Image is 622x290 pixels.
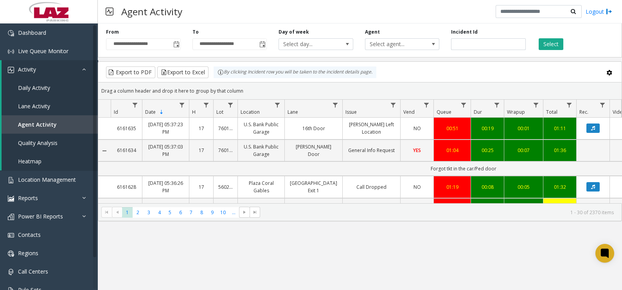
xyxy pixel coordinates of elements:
[186,207,196,218] span: Page 7
[18,249,38,257] span: Regions
[18,29,46,36] span: Dashboard
[18,66,36,73] span: Activity
[18,268,48,275] span: Call Centers
[2,97,98,115] a: Lane Activity
[437,109,451,115] span: Queue
[330,100,341,110] a: Lane Filter Menu
[8,30,14,36] img: 'icon'
[8,177,14,183] img: 'icon'
[106,2,113,21] img: pageIcon
[289,179,338,194] a: [GEOGRAPHIC_DATA] Exit 1
[2,115,98,134] a: Agent Activity
[474,109,482,115] span: Dur
[115,147,137,154] a: 6161634
[147,179,184,194] a: [DATE] 05:36:26 PM
[539,38,563,50] button: Select
[492,100,502,110] a: Dur Filter Menu
[289,125,338,132] a: 16th Door
[347,183,395,191] a: Call Dropped
[8,195,14,202] img: 'icon'
[507,109,525,115] span: Wrapup
[586,7,612,16] a: Logout
[2,79,98,97] a: Daily Activity
[18,47,68,55] span: Live Queue Monitor
[194,125,209,132] a: 17
[147,121,184,136] a: [DATE] 05:37:23 PM
[288,109,298,115] span: Lane
[365,39,424,50] span: Select agent...
[158,109,165,115] span: Sortable
[98,100,622,203] div: Data table
[18,194,38,202] span: Reports
[279,39,338,50] span: Select day...
[192,29,199,36] label: To
[201,100,212,110] a: H Filter Menu
[405,147,429,154] a: YES
[218,183,233,191] a: 560236
[18,102,50,110] span: Lane Activity
[439,125,466,132] a: 00:51
[451,29,478,36] label: Incident Id
[421,100,432,110] a: Vend Filter Menu
[218,147,233,154] a: 760140
[8,251,14,257] img: 'icon'
[157,66,209,78] button: Export to Excel
[413,184,421,190] span: NO
[8,48,14,55] img: 'icon'
[18,176,76,183] span: Location Management
[130,100,140,110] a: Id Filter Menu
[192,109,196,115] span: H
[279,29,309,36] label: Day of week
[194,183,209,191] a: 17
[225,100,236,110] a: Lot Filter Menu
[117,2,186,21] h3: Agent Activity
[548,125,572,132] a: 01:11
[606,7,612,16] img: logout
[439,147,466,154] a: 01:04
[145,109,156,115] span: Date
[548,183,572,191] a: 01:32
[2,134,98,152] a: Quality Analysis
[250,207,260,218] span: Go to the last page
[177,100,187,110] a: Date Filter Menu
[172,39,180,50] span: Toggle popup
[548,147,572,154] div: 01:36
[115,183,137,191] a: 6161628
[347,121,395,136] a: [PERSON_NAME] Left Location
[133,207,143,218] span: Page 2
[241,209,248,215] span: Go to the next page
[413,147,421,154] span: YES
[154,207,165,218] span: Page 4
[216,109,223,115] span: Lot
[18,213,63,220] span: Power BI Reports
[18,231,41,238] span: Contacts
[214,66,376,78] div: By clicking Incident row you will be taken to the incident details page.
[8,214,14,220] img: 'icon'
[218,69,224,75] img: infoIcon.svg
[252,209,258,215] span: Go to the last page
[243,202,280,217] a: Motor Mart Garage
[243,179,280,194] a: Plaza Coral Gables
[476,183,499,191] a: 00:08
[439,183,466,191] div: 01:19
[546,109,557,115] span: Total
[218,125,233,132] a: 760140
[405,183,429,191] a: NO
[18,121,57,128] span: Agent Activity
[347,202,395,217] a: Manager/Attendant Assisted
[509,183,538,191] a: 00:05
[403,109,415,115] span: Vend
[8,269,14,275] img: 'icon'
[597,100,608,110] a: Rec. Filter Menu
[476,147,499,154] div: 00:25
[18,84,50,91] span: Daily Activity
[509,125,538,132] a: 00:01
[98,84,622,98] div: Drag a column header and drop it here to group by that column
[8,67,14,73] img: 'icon'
